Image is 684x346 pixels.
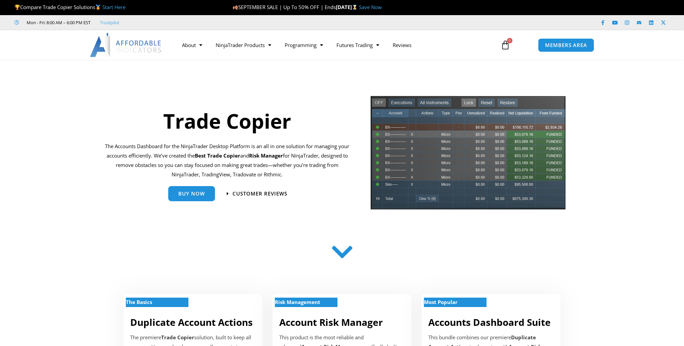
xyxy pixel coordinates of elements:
[90,33,162,57] img: LogoAI | Affordable Indicators – NinjaTrader
[15,5,20,10] img: 🏆
[279,316,383,329] a: Account Risk Manager
[370,95,566,215] img: tradecopier | Affordable Indicators – NinjaTrader
[130,316,253,329] a: Duplicate Account Actions
[195,152,240,159] b: Best Trade Copier
[233,5,238,10] img: 🍂
[424,299,458,305] strong: Most Popular
[175,37,209,53] a: About
[538,38,594,52] a: MEMBERS AREA
[25,18,91,27] span: Mon - Fri: 8:00 AM – 6:00 PM EST
[126,299,152,305] strong: The Basics
[161,334,194,341] strong: Trade Copier
[232,191,287,196] span: Customer Reviews
[352,5,357,10] img: ⌛
[249,152,283,159] strong: Risk Manager
[278,37,330,53] a: Programming
[100,18,119,27] a: Trustpilot
[428,316,551,329] a: Accounts Dashboard Suite
[102,4,125,10] a: Start Here
[359,4,382,10] a: Save Now
[168,186,215,201] a: Buy Now
[275,299,320,305] strong: Risk Management
[105,142,350,179] p: The Accounts Dashboard for the NinjaTrader Desktop Platform is an all in one solution for managin...
[14,4,125,10] span: Compare Trade Copier Solutions
[507,38,512,43] span: 0
[330,37,386,53] a: Futures Trading
[209,37,278,53] a: NinjaTrader Products
[175,37,493,53] nav: Menu
[178,191,205,196] span: Buy Now
[96,5,101,10] img: 🥇
[491,35,520,55] a: 0
[227,191,287,196] a: Customer Reviews
[232,4,336,10] span: SEPTEMBER SALE | Up To 50% OFF | Ends
[105,107,350,135] h1: Trade Copier
[386,37,418,53] a: Reviews
[336,4,359,10] strong: [DATE]
[545,43,587,48] span: MEMBERS AREA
